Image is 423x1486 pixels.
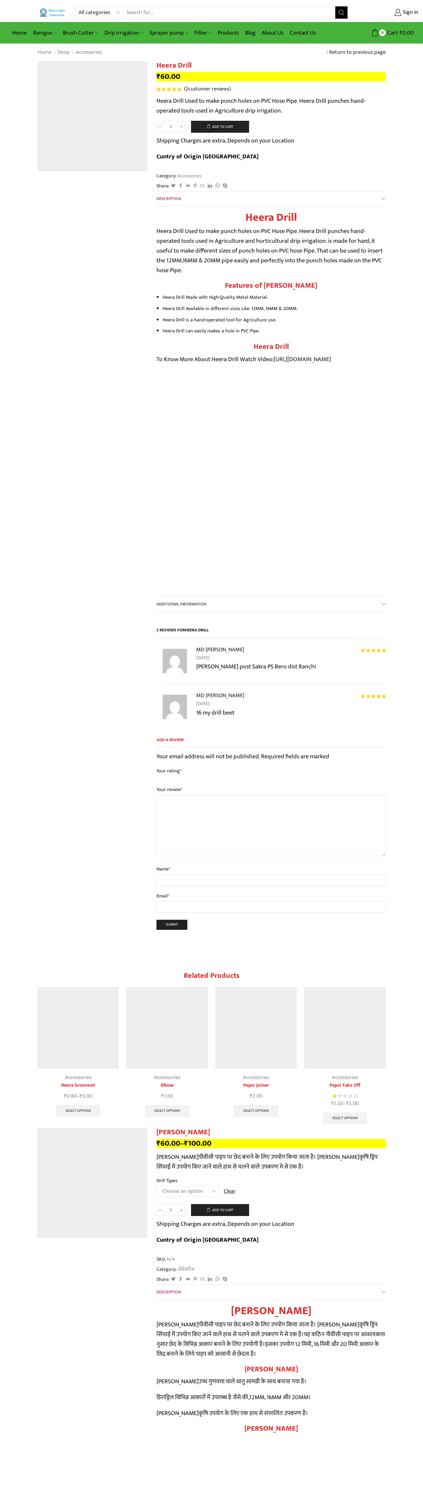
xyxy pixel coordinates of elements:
[234,1105,278,1117] a: Select options for “Pepsi Joiner”
[156,1319,377,1340] span: कृषि ड्रिप सिंचाई में उपयोग किए जाने वाले हाथ से चलने वाले उपकरण मे से एक है।
[166,1256,175,1263] span: N/A
[37,1128,147,1238] img: 16
[386,29,398,37] span: Cart
[156,1285,386,1299] a: Description
[156,627,386,638] h2: 2 reviews for
[156,1256,386,1263] span: SKU:
[37,61,147,171] img: Heera Drill
[250,1092,252,1101] span: ₹
[250,1092,263,1101] bdi: 2.00
[199,1408,308,1418] span: कृषि उपयोग के लिए एक हाथ से संचालित उपकरण है।
[156,601,206,608] span: Additional information
[287,26,319,40] a: Contact Us
[243,1073,269,1082] a: Accessories
[126,987,208,1069] img: Elbow
[75,49,102,57] a: Accessories
[156,1339,379,1359] span: इसका उपयोग 12 मिमी, 16 मिमी और 20 मिमी आकार के छिद्र बनाने के लिये पाइप को आसानी से छेदता है।
[156,1139,386,1148] p: –
[161,1092,164,1101] span: ₹
[323,1112,367,1125] a: Select options for “Pepsi Take Off”
[156,1137,160,1150] span: ₹
[354,27,414,39] a: 0 Cart ₹0.00
[156,1152,386,1172] p: [PERSON_NAME]
[156,1219,294,1229] p: Shipping Charges are extra, Depends on your Location
[60,26,101,40] a: Brush Cutter
[259,26,287,40] a: About Us
[199,1319,359,1330] span: पीवीसी पाइप पर छेद बनाने के लिए उपयोग किया जाता है। [PERSON_NAME]
[37,49,52,57] a: Home
[196,654,386,662] time: [DATE]
[346,1099,349,1108] span: ₹
[156,61,386,70] h1: Heera Drill
[304,987,386,1069] img: pepsi take up
[177,172,202,180] a: Accessories
[164,1204,178,1216] input: Product quantity
[333,1093,337,1099] span: Rated out of 5
[65,1073,91,1082] a: Accessories
[156,1177,178,1184] label: Drill Types
[199,1152,359,1162] span: पीवीसी पाइप पर छेद बनाने के लिए उपयोग किया जाता है। [PERSON_NAME]
[254,341,289,353] strong: Heera Drill
[156,195,181,202] span: Description
[215,987,297,1069] img: Pepsi Joiner
[164,121,178,132] input: Product quantity
[379,29,386,36] span: 0
[361,694,386,698] div: Rated 5 out of 5
[224,1188,236,1196] a: Clear options
[399,28,414,38] bdi: 0.00
[156,1392,386,1402] p: हिरा
[184,1137,211,1150] bdi: 100.00
[401,9,418,17] span: Sign in
[184,1137,188,1150] span: ₹
[156,136,294,146] p: Shipping Charges are extra, Depends on your Location
[30,26,60,40] a: Raingun
[37,49,102,57] nav: Breadcrumb
[56,1105,101,1117] a: Select options for “Heera Grommet”
[184,970,240,982] span: Related products
[156,87,182,91] span: 2
[231,1302,311,1320] strong: [PERSON_NAME]
[156,1329,385,1349] span: यह कठिन पीवीसी पाइप पर आवश्यकता नुसार छेद के विभिन्न आकार बनाने के लिए उपयोगी है।
[156,892,386,900] label: Email
[156,1137,180,1150] bdi: 60.00
[346,1099,359,1108] bdi: 5.00
[196,662,386,671] p: [PERSON_NAME] post Sakra PS Bero dist Ranchi
[399,28,403,38] span: ₹
[156,1235,259,1245] b: Cuntry of Origin [GEOGRAPHIC_DATA]
[156,1320,386,1359] p: [PERSON_NAME]
[156,370,386,571] iframe: Drip Irrigation, Irrigation Method, Types of Irrigation, Drip component,Drip accessories,Heera Drip
[156,1152,377,1172] span: कृषि ड्रिप सिंचाई में उपयोग किए जाने वाले हाथ से चलने वाले उपकरण मे से एक है।
[215,1082,297,1089] a: Pepsi Joiner
[156,183,170,190] span: Share:
[331,1099,334,1108] span: ₹
[361,648,386,652] span: Rated out of 5
[161,1092,173,1101] bdi: 1.60
[156,737,386,748] span: Add a review
[191,26,215,40] a: Filter
[64,1092,77,1101] bdi: 0.80
[156,354,386,364] p: To Know More About Heera Drill Watch Video:
[156,96,386,116] p: Heera Drill Used to make punch holes on PVC Hose Pipe. Heera Drill punches hand-operated tools us...
[156,1276,170,1283] span: Share:
[245,1363,298,1375] strong: [PERSON_NAME]
[333,1093,357,1099] div: Rated 1.00 out of 5
[123,6,335,19] input: Search for...
[57,49,70,57] a: Shop
[101,26,146,40] a: Drip Irrigation
[156,211,386,224] h1: Heera Drill
[335,6,348,19] button: Search button
[37,987,119,1069] img: Heera Grommet
[196,691,244,700] strong: MD [PERSON_NAME]
[274,354,331,364] a: [URL][DOMAIN_NAME]
[156,226,386,275] p: Heera Drill Used to make punch holes on PVC Hose Pipe. Heera Drill punches hand-operated tools us...
[156,920,187,930] input: Submit
[165,1392,311,1403] span: ड्रिल विभिन्न आकारों में उपलब्ध है जैसे की,12MM, 16MM और 20MM।
[191,1204,249,1216] button: Add to cart
[332,1073,358,1082] a: Accessories
[196,708,386,718] p: 16 my drill beet
[361,694,386,698] span: Rated out of 5
[185,627,209,634] span: Heera Drill
[156,70,160,83] span: ₹
[304,1082,386,1089] a: Pepsi Take Off
[126,1082,208,1089] a: Elbow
